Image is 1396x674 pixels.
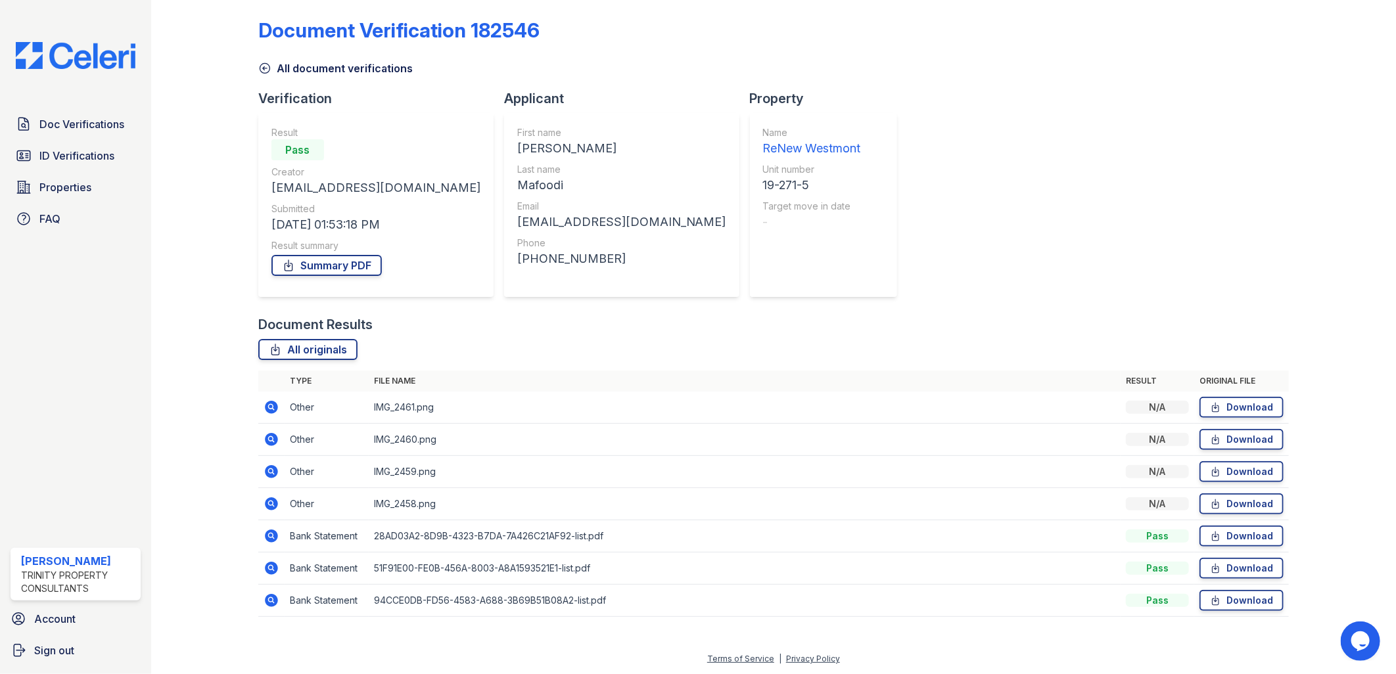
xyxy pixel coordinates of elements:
[763,139,861,158] div: ReNew Westmont
[707,654,774,663] a: Terms of Service
[517,213,726,231] div: [EMAIL_ADDRESS][DOMAIN_NAME]
[285,424,369,456] td: Other
[1126,401,1189,414] div: N/A
[5,637,146,663] a: Sign out
[517,250,726,268] div: [PHONE_NUMBER]
[763,200,861,213] div: Target move in date
[1199,397,1284,418] a: Download
[5,606,146,632] a: Account
[517,176,726,194] div: Mafoodi
[369,424,1121,456] td: IMG_2460.png
[21,553,135,569] div: [PERSON_NAME]
[11,111,141,137] a: Doc Verifications
[1199,558,1284,579] a: Download
[271,126,480,139] div: Result
[271,202,480,215] div: Submitted
[1199,526,1284,547] a: Download
[285,552,369,585] td: Bank Statement
[763,126,861,139] div: Name
[369,520,1121,552] td: 28AD03A2-8D9B-4323-B7DA-7A426C21AF92-list.pdf
[11,206,141,232] a: FAQ
[39,179,91,195] span: Properties
[258,18,540,42] div: Document Verification 182546
[517,139,726,158] div: [PERSON_NAME]
[369,585,1121,617] td: 94CCE0DB-FD56-4583-A688-3B69B51B08A2-list.pdf
[285,456,369,488] td: Other
[369,488,1121,520] td: IMG_2458.png
[1194,371,1289,392] th: Original file
[285,520,369,552] td: Bank Statement
[1199,461,1284,482] a: Download
[1199,493,1284,514] a: Download
[1126,562,1189,575] div: Pass
[504,89,750,108] div: Applicant
[34,611,76,627] span: Account
[1199,590,1284,611] a: Download
[39,211,60,227] span: FAQ
[517,236,726,250] div: Phone
[258,339,358,360] a: All originals
[11,174,141,200] a: Properties
[1199,429,1284,450] a: Download
[285,392,369,424] td: Other
[271,215,480,234] div: [DATE] 01:53:18 PM
[517,163,726,176] div: Last name
[369,552,1121,585] td: 51F91E00-FE0B-456A-8003-A8A1593521E1-list.pdf
[763,163,861,176] div: Unit number
[5,42,146,69] img: CE_Logo_Blue-a8612792a0a2168367f1c8372b55b34899dd931a85d93a1a3d3e32e68fde9ad4.png
[763,213,861,231] div: -
[1126,529,1189,543] div: Pass
[786,654,840,663] a: Privacy Policy
[11,143,141,169] a: ID Verifications
[1121,371,1194,392] th: Result
[1126,594,1189,607] div: Pass
[1341,621,1383,661] iframe: chat widget
[285,585,369,617] td: Bank Statement
[285,488,369,520] td: Other
[750,89,908,108] div: Property
[271,255,382,276] a: Summary PDF
[271,239,480,252] div: Result summary
[271,179,480,197] div: [EMAIL_ADDRESS][DOMAIN_NAME]
[517,200,726,213] div: Email
[271,166,480,179] div: Creator
[39,148,114,164] span: ID Verifications
[369,392,1121,424] td: IMG_2461.png
[258,89,504,108] div: Verification
[369,371,1121,392] th: File name
[1126,465,1189,478] div: N/A
[258,60,413,76] a: All document verifications
[763,176,861,194] div: 19-271-5
[258,315,373,334] div: Document Results
[34,642,74,658] span: Sign out
[271,139,324,160] div: Pass
[517,126,726,139] div: First name
[39,116,124,132] span: Doc Verifications
[1126,497,1189,510] div: N/A
[779,654,781,663] div: |
[21,569,135,595] div: Trinity Property Consultants
[285,371,369,392] th: Type
[763,126,861,158] a: Name ReNew Westmont
[369,456,1121,488] td: IMG_2459.png
[1126,433,1189,446] div: N/A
